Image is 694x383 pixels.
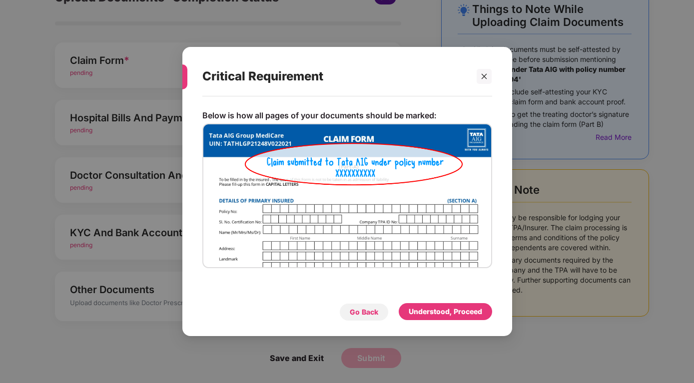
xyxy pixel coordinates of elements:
[481,73,488,80] span: close
[202,57,468,96] div: Critical Requirement
[350,307,378,318] div: Go Back
[409,306,482,317] div: Understood, Proceed
[202,123,492,268] img: TATA_AIG_HI.png
[202,110,436,121] p: Below is how all pages of your documents should be marked:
